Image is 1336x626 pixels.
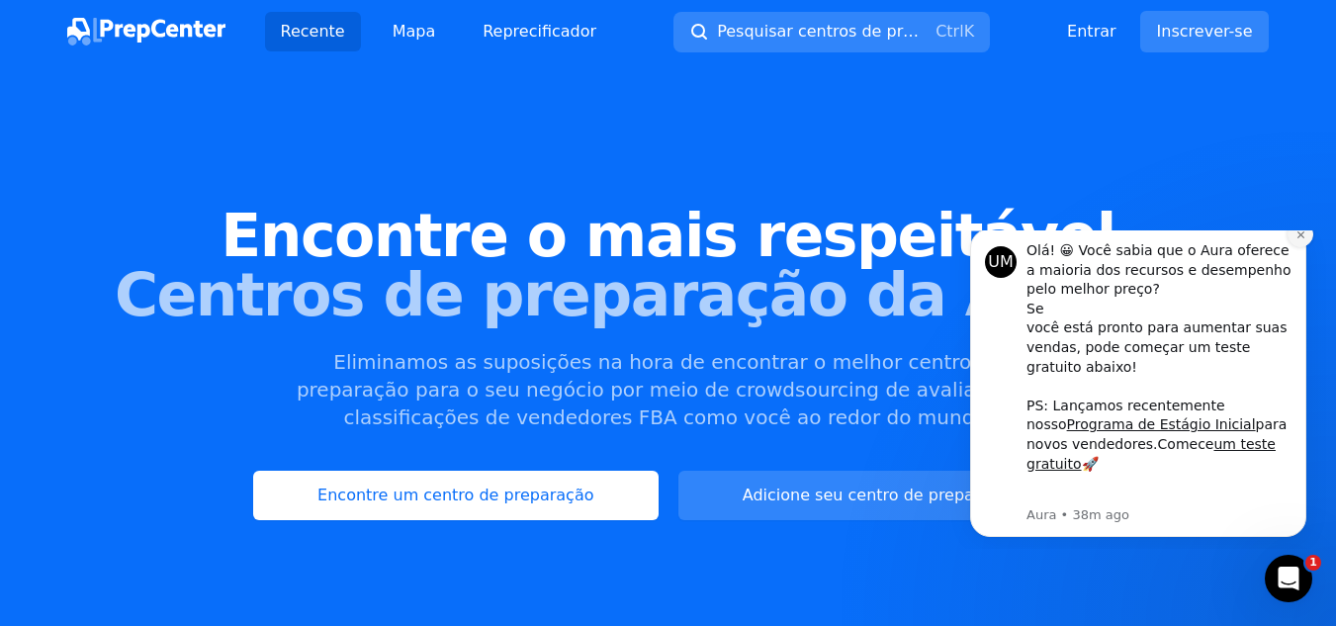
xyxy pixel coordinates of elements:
button: Pesquisar centros de preparaçãoCtrlK [673,12,990,52]
font: você está pronto para aumentar suas vendas, pode começar um teste gratuito abaixo! [86,89,346,143]
a: Recente [265,12,361,51]
font: Comece [218,206,274,222]
div: Imagem de perfil para Aura [45,16,76,47]
font: Olá! 😀 Você sabia que o Aura oferece a maioria dos recursos e desempenho pelo melhor preço? [86,12,350,66]
font: Recente [281,22,345,41]
font: para novos vendedores. [86,186,346,222]
a: Encontre um centro de preparação [253,471,658,520]
font: Pesquisar centros de preparação [717,22,976,41]
font: 1 [1309,556,1317,569]
font: Inscrever-se [1157,22,1253,41]
div: Conteúdo da mensagem [86,11,351,273]
font: 🚀 [141,225,158,241]
font: Adicione seu centro de preparação [743,486,1019,504]
font: Centros de preparação da Amazon [115,260,1221,329]
font: Reprecificador [483,22,596,41]
font: Encontre um centro de preparação [317,486,593,504]
kbd: Ctrl [935,22,963,41]
a: Reprecificador [467,12,612,51]
a: Programa de Estágio Inicial [127,186,315,202]
font: UM [47,22,73,41]
font: Entrar [1067,22,1115,41]
iframe: Mensagem de notificação do intercomunicador [940,230,1336,549]
kbd: K [964,22,975,41]
font: Se [86,70,104,86]
font: Encontre o mais respeitável [221,201,1115,270]
a: Inscrever-se [1140,11,1270,52]
font: PS: Lançamos recentemente nosso [86,167,285,203]
font: Mapa [393,22,436,41]
a: um teste gratuito [86,206,335,241]
p: Message from Aura, sent 38m ago [86,276,351,294]
a: Entrar [1067,20,1115,44]
a: Mapa [377,12,452,51]
iframe: Chat ao vivo do Intercom [1265,555,1312,602]
font: Eliminamos as suposições na hora de encontrar o melhor centro de preparação para o seu negócio po... [297,350,1039,429]
img: Centro de Preparação [67,18,225,45]
a: Adicione seu centro de preparação [678,471,1083,520]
